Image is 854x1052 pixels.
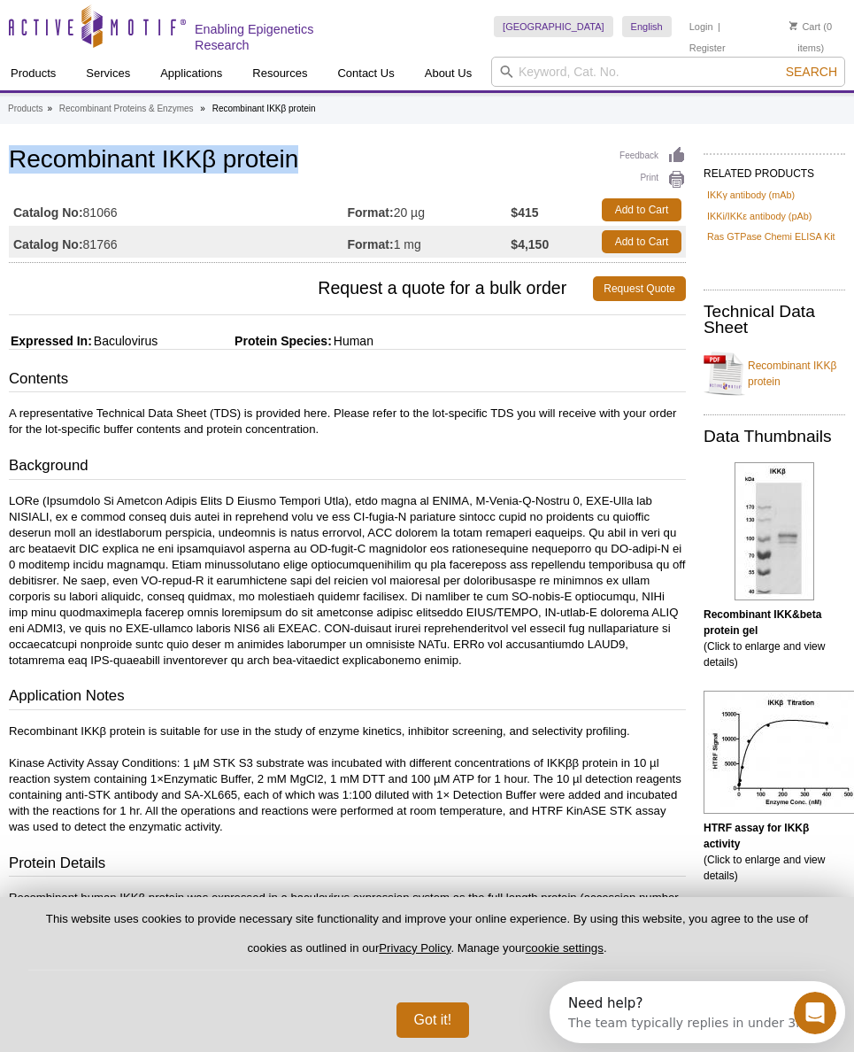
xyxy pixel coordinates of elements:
a: Cart [789,20,820,33]
div: The team typically replies in under 3m [19,29,258,48]
h2: RELATED PRODUCTS [704,153,845,185]
h2: Technical Data Sheet [704,304,845,336]
p: LORe (Ipsumdolo Si Ametcon Adipis Elits D Eiusmo Tempori Utla), etdo magna al ENIMA, M-Venia-Q-No... [9,493,686,669]
a: Login [689,20,713,33]
p: A representative Technical Data Sheet (TDS) is provided here. Please refer to the lot-specific TD... [9,406,686,437]
li: Recombinant IKKβ protein [212,104,316,113]
span: Protein Species: [161,334,332,348]
td: 81766 [9,226,348,258]
h3: Protein Details [9,853,686,878]
a: Applications [150,57,233,90]
button: cookie settings [526,941,604,955]
strong: $415 [511,205,538,220]
button: Got it! [396,1002,470,1038]
a: English [622,16,672,37]
p: Recombinant human IKKβ protein was expressed in a baculovirus expression system as the full lengt... [9,890,686,922]
a: Add to Cart [602,230,681,253]
iframe: Intercom live chat [794,992,836,1034]
a: Resources [242,57,318,90]
strong: $4,150 [511,236,549,252]
a: Feedback [619,146,686,166]
span: Request a quote for a bulk order [9,276,593,301]
li: » [47,104,52,113]
b: HTRF assay for IKKβ activity [704,822,809,850]
button: Search [781,64,842,80]
input: Keyword, Cat. No. [491,57,845,87]
h3: Application Notes [9,685,686,710]
a: Print [619,170,686,190]
li: (0 items) [776,16,845,58]
td: 1 mg [348,226,512,258]
td: 20 µg [348,194,512,226]
a: IKKγ antibody (mAb) [707,187,795,203]
h2: Data Thumbnails [704,429,845,445]
a: Recombinant Proteins & Enzymes [59,101,194,117]
a: IKKi/IKKε antibody (pAb) [707,208,812,224]
strong: Format: [348,205,394,220]
img: Recombinant IKK&beta protein gel [735,462,814,600]
div: Need help? [19,15,258,29]
a: Ras GTPase Chemi ELISA Kit [707,228,835,244]
span: Search [786,65,837,79]
li: » [200,104,205,113]
b: Recombinant IKK&beta protein gel [704,608,821,637]
span: Expressed In: [9,334,92,348]
p: Recombinant IKKβ protein is suitable for use in the study of enzyme kinetics, inhibitor screening... [9,723,686,835]
p: (Click to enlarge and view details) [704,820,845,884]
a: Privacy Policy [379,941,450,955]
a: Services [75,57,141,90]
img: Your Cart [789,21,797,30]
p: This website uses cookies to provide necessary site functionality and improve your online experie... [28,911,826,971]
span: Human [332,334,373,348]
a: [GEOGRAPHIC_DATA] [494,16,613,37]
h1: Recombinant IKKβ protein [9,146,686,176]
div: Open Intercom Messenger [7,7,311,56]
iframe: Intercom live chat discovery launcher [550,981,845,1043]
a: Recombinant IKKβ protein [704,347,845,400]
a: Products [8,101,42,117]
strong: Catalog No: [13,205,83,220]
a: Contact Us [327,57,404,90]
span: Baculovirus [92,334,158,348]
strong: Format: [348,236,394,252]
td: 81066 [9,194,348,226]
a: Register [689,42,726,54]
p: (Click to enlarge and view details) [704,607,845,670]
a: Request Quote [593,276,686,301]
h3: Contents [9,368,686,393]
a: About Us [414,57,482,90]
li: | [718,16,720,37]
h3: Background [9,455,686,480]
a: Add to Cart [602,198,681,221]
strong: Catalog No: [13,236,83,252]
h2: Enabling Epigenetics Research [195,21,366,53]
